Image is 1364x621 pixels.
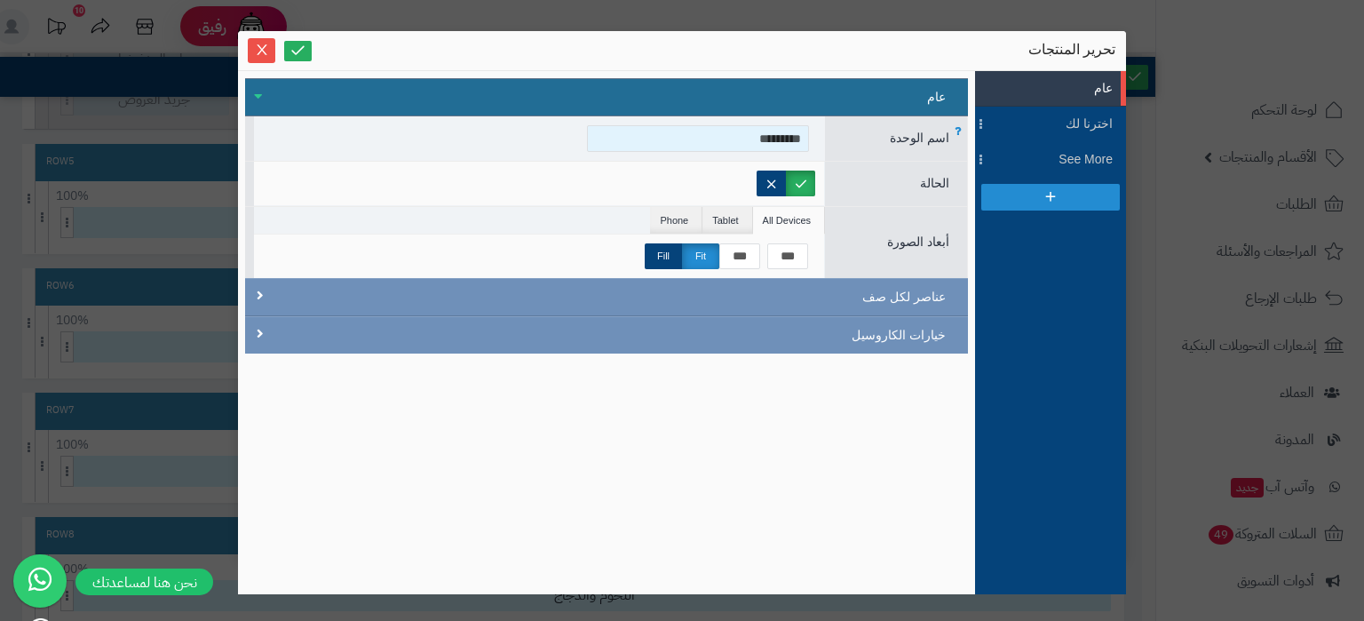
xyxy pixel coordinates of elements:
[650,207,702,234] li: Phone
[702,207,752,234] li: Tablet
[682,243,719,269] label: Fit
[890,131,949,145] span: اسم الوحدة
[245,278,968,316] div: عناصر لكل صف
[245,316,968,354] div: خيارات الكاروسيل
[753,207,825,234] li: All Devices
[645,243,682,269] label: Fill
[245,78,968,116] div: عام
[975,71,1126,107] li: عام
[1033,115,1113,133] span: اخترنا لك
[1033,150,1113,169] span: See More
[920,176,949,190] span: الحالة
[1028,40,1115,61] span: تحرير المنتجات
[248,38,275,63] button: Close
[887,235,949,249] span: أبعاد الصورة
